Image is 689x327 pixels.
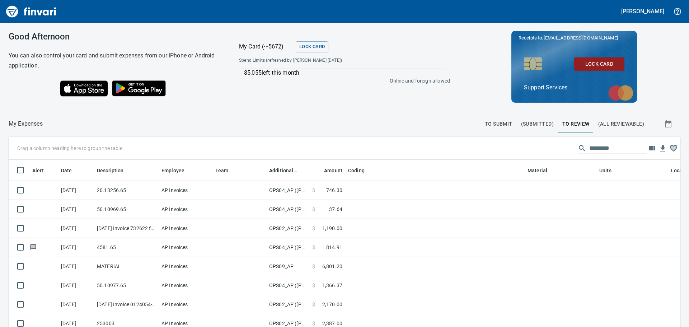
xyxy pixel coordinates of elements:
[29,245,37,249] span: Has messages
[266,181,309,200] td: OPS04_AP ([PERSON_NAME], [PERSON_NAME], [PERSON_NAME], [PERSON_NAME], [PERSON_NAME])
[159,219,212,238] td: AP Invoices
[322,263,342,270] span: 6,801.20
[269,166,306,175] span: Additional Reviewer
[9,120,43,128] nav: breadcrumb
[61,166,72,175] span: Date
[58,219,94,238] td: [DATE]
[94,276,159,295] td: 50.10977.65
[108,76,170,100] img: Get it on Google Play
[58,200,94,219] td: [DATE]
[296,41,328,52] button: Lock Card
[9,51,221,71] h6: You can also control your card and submit expenses from our iPhone or Android application.
[60,80,108,97] img: Download on the App Store
[329,206,342,213] span: 37.64
[598,120,644,129] span: (All Reviewable)
[574,57,624,71] button: Lock Card
[543,34,618,41] span: [EMAIL_ADDRESS][DOMAIN_NAME]
[324,166,342,175] span: Amount
[58,238,94,257] td: [DATE]
[524,83,624,92] p: Support Services
[58,257,94,276] td: [DATE]
[312,187,315,194] span: $
[159,257,212,276] td: AP Invoices
[159,181,212,200] td: AP Invoices
[562,120,590,129] span: To Review
[599,166,621,175] span: Units
[58,295,94,314] td: [DATE]
[97,166,124,175] span: Description
[159,276,212,295] td: AP Invoices
[266,276,309,295] td: OPS04_AP ([PERSON_NAME], [PERSON_NAME], [PERSON_NAME], [PERSON_NAME], [PERSON_NAME])
[312,282,315,289] span: $
[215,166,238,175] span: Team
[233,77,450,84] p: Online and foreign allowed
[94,257,159,276] td: MATERIAL
[4,3,58,20] img: Finvari
[619,6,666,17] button: [PERSON_NAME]
[621,8,664,15] h5: [PERSON_NAME]
[348,166,365,175] span: Coding
[215,166,229,175] span: Team
[647,143,657,154] button: Choose columns to display
[61,166,81,175] span: Date
[58,276,94,295] td: [DATE]
[322,320,342,327] span: 2,387.00
[159,200,212,219] td: AP Invoices
[521,120,554,129] span: (Submitted)
[315,166,342,175] span: Amount
[322,225,342,232] span: 1,190.00
[519,34,630,42] p: Receipts to:
[161,166,184,175] span: Employee
[94,181,159,200] td: 20.13256.65
[94,238,159,257] td: 4581.65
[269,166,297,175] span: Additional Reviewer
[159,295,212,314] td: AP Invoices
[94,295,159,314] td: [DATE] Invoice 0124054-IN from Highway Specialties LLC (1-10458)
[266,257,309,276] td: OPS09_AP
[94,200,159,219] td: 50.10969.65
[312,320,315,327] span: $
[266,219,309,238] td: OPS02_AP ([PERSON_NAME], [PERSON_NAME], [PERSON_NAME], [PERSON_NAME])
[485,120,512,129] span: To Submit
[32,166,53,175] span: Alert
[312,225,315,232] span: $
[322,301,342,308] span: 2,170.00
[161,166,194,175] span: Employee
[94,219,159,238] td: [DATE] Invoice 732622 from [PERSON_NAME] (1-38294)
[348,166,374,175] span: Coding
[580,60,619,69] span: Lock Card
[326,187,342,194] span: 746.30
[32,166,44,175] span: Alert
[599,166,611,175] span: Units
[97,166,133,175] span: Description
[9,32,221,42] h3: Good Afternoon
[299,43,325,51] span: Lock Card
[58,181,94,200] td: [DATE]
[312,263,315,270] span: $
[239,42,293,51] p: My Card (···5672)
[239,57,395,64] span: Spend Limits (refreshed by [PERSON_NAME] [DATE])
[159,238,212,257] td: AP Invoices
[528,166,557,175] span: Material
[17,145,122,152] p: Drag a column heading here to group the table
[266,200,309,219] td: OPS04_AP ([PERSON_NAME], [PERSON_NAME], [PERSON_NAME], [PERSON_NAME], [PERSON_NAME])
[244,69,446,77] p: $5,055 left this month
[312,206,315,213] span: $
[605,81,637,104] img: mastercard.svg
[266,295,309,314] td: OPS02_AP ([PERSON_NAME], [PERSON_NAME], [PERSON_NAME], [PERSON_NAME])
[266,238,309,257] td: OPS04_AP ([PERSON_NAME], [PERSON_NAME], [PERSON_NAME], [PERSON_NAME], [PERSON_NAME])
[312,244,315,251] span: $
[312,301,315,308] span: $
[528,166,547,175] span: Material
[9,120,43,128] p: My Expenses
[326,244,342,251] span: 814.91
[322,282,342,289] span: 1,366.37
